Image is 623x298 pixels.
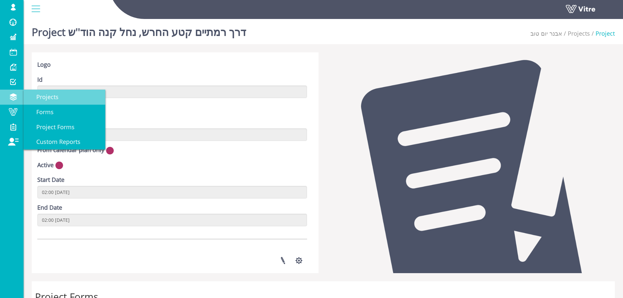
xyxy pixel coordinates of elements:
[28,123,75,131] span: Project Forms
[24,105,105,120] a: Forms
[28,93,59,101] span: Projects
[530,29,562,37] a: אבנר יום טוב
[37,203,62,212] label: End Date
[106,147,114,155] img: no
[24,120,105,135] a: Project Forms
[32,16,246,44] h1: Project דרך רמתיים קטע החרש, נחל קנה הוד''ש
[28,138,80,146] span: Custom Reports
[37,161,54,169] label: Active
[55,161,63,169] img: no
[37,61,51,69] label: Logo
[24,134,105,149] a: Custom Reports
[568,29,590,37] a: Projects
[24,90,105,105] a: Projects
[37,146,104,154] label: From calendar plan only
[590,29,615,38] li: Project
[37,76,43,84] label: Id
[37,176,64,184] label: Start Date
[28,108,54,116] span: Forms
